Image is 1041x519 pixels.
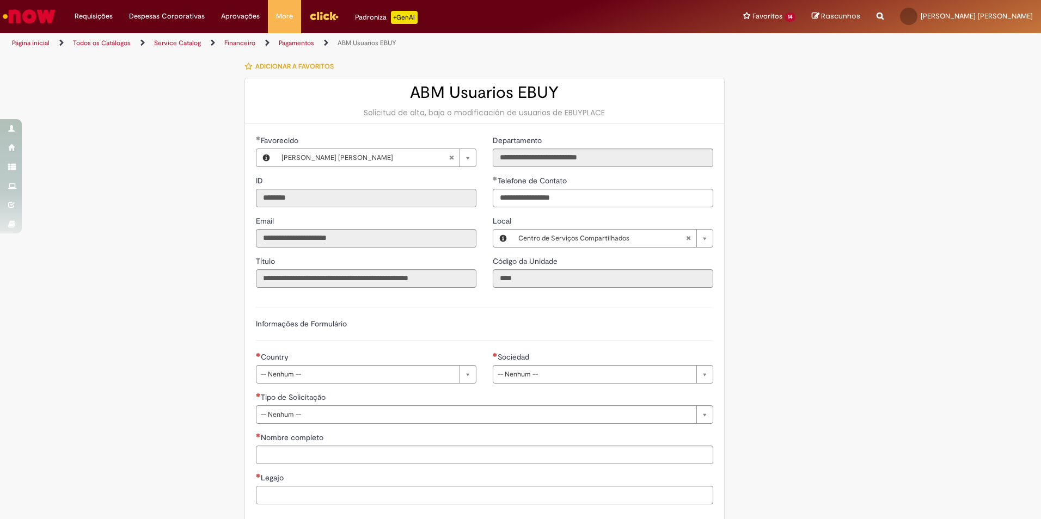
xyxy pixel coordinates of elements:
[256,486,713,504] input: Legajo
[498,366,691,383] span: -- Nenhum --
[256,433,261,437] span: Necessários
[256,149,276,166] button: Favorecido, Visualizar este registro Celso Dias da Rosa
[154,39,201,47] a: Service Catalog
[493,256,560,267] label: Somente leitura - Código da Unidade
[261,406,691,423] span: -- Nenhum --
[8,33,686,53] ul: Trilhas de página
[256,473,261,478] span: Necessários
[821,11,860,21] span: Rascunhos
[244,55,340,78] button: Adicionar a Favoritos
[261,473,286,483] span: Legajo
[279,39,314,47] a: Pagamentos
[276,149,476,166] a: [PERSON_NAME] [PERSON_NAME]Limpar campo Favorecido
[785,13,795,22] span: 14
[261,392,328,402] span: Tipo de Solicitação
[752,11,782,22] span: Favoritos
[493,189,713,207] input: Telefone de Contato
[443,149,460,166] abbr: Limpar campo Favorecido
[493,216,513,226] span: Local
[256,107,713,118] div: Solicitud de alta, baja o modificación de usuarios de EBUYPLACE
[75,11,113,22] span: Requisições
[256,393,261,397] span: Necessários
[256,256,277,267] label: Somente leitura - Título
[261,352,291,362] span: Country
[256,269,476,288] input: Título
[309,8,339,24] img: click_logo_yellow_360x200.png
[256,215,276,226] label: Somente leitura - Email
[812,11,860,22] a: Rascunhos
[261,432,326,442] span: Nombre completo
[276,11,293,22] span: More
[256,256,277,266] span: Somente leitura - Título
[224,39,255,47] a: Financeiro
[493,149,713,167] input: Departamento
[256,136,261,140] span: Obrigatório Preenchido
[493,135,544,146] label: Somente leitura - Departamento
[256,176,265,186] span: Somente leitura - ID
[493,256,560,266] span: Somente leitura - Código da Unidade
[256,189,476,207] input: ID
[391,11,418,24] p: +GenAi
[256,353,261,357] span: Necessários
[518,230,685,247] span: Centro de Serviços Compartilhados
[256,319,347,329] label: Informações de Formulário
[73,39,131,47] a: Todos os Catálogos
[256,175,265,186] label: Somente leitura - ID
[261,135,301,145] span: Necessários - Favorecido
[338,39,396,47] a: ABM Usuarios EBUY
[261,366,454,383] span: -- Nenhum --
[493,230,513,247] button: Local, Visualizar este registro Centro de Serviços Compartilhados
[12,39,50,47] a: Página inicial
[281,149,449,166] span: [PERSON_NAME] [PERSON_NAME]
[493,176,498,181] span: Obrigatório Preenchido
[256,446,713,464] input: Nombre completo
[921,11,1033,21] span: [PERSON_NAME] [PERSON_NAME]
[256,229,476,248] input: Email
[355,11,418,24] div: Padroniza
[256,84,713,102] h2: ABM Usuarios EBUY
[129,11,205,22] span: Despesas Corporativas
[513,230,713,247] a: Centro de Serviços CompartilhadosLimpar campo Local
[493,135,544,145] span: Somente leitura - Departamento
[498,352,531,362] span: Sociedad
[493,353,498,357] span: Necessários
[255,62,334,71] span: Adicionar a Favoritos
[680,230,696,247] abbr: Limpar campo Local
[221,11,260,22] span: Aprovações
[1,5,57,27] img: ServiceNow
[498,176,569,186] span: Telefone de Contato
[493,269,713,288] input: Código da Unidade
